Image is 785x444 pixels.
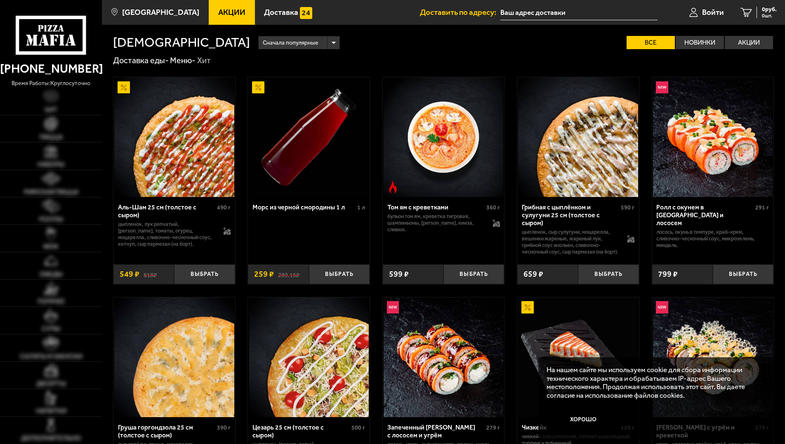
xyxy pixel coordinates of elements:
[309,264,370,285] button: Выбрать
[118,81,130,94] img: Акционный
[522,423,619,431] div: Чизкейк классический
[522,203,619,227] div: Грибная с цыплёнком и сулугуни 25 см (толстое с сыром)
[113,55,169,65] a: Доставка еды-
[170,55,196,65] a: Меню-
[522,229,619,255] p: цыпленок, сыр сулугуни, моцарелла, вешенки жареные, жареный лук, грибной соус Жюльен, сливочно-че...
[144,270,157,278] s: 618 ₽
[113,77,235,197] a: АкционныйАль-Шам 25 см (толстое с сыром)
[174,264,235,285] button: Выбрать
[113,297,235,417] a: Груша горгондзола 25 см (толстое с сыром)
[653,77,773,197] img: Ролл с окунем в темпуре и лососем
[24,189,78,195] span: Римская пицца
[656,301,668,313] img: Новинка
[578,264,639,285] button: Выбрать
[547,407,620,432] button: Хорошо
[387,181,399,193] img: Острое блюдо
[389,270,409,278] span: 599 ₽
[248,77,370,197] a: АкционныйМорс из черной смородины 1 л
[36,408,66,414] span: Напитки
[676,36,724,49] label: Новинки
[114,297,234,417] img: Груша горгондзола 25 см (толстое с сыром)
[36,380,66,387] span: Десерты
[42,325,60,332] span: Супы
[755,204,769,211] span: 291 г
[656,203,753,227] div: Ролл с окунем в [GEOGRAPHIC_DATA] и лососем
[627,36,675,49] label: Все
[518,297,638,417] img: Чизкейк классический
[658,270,678,278] span: 799 ₽
[248,297,370,417] a: Цезарь 25 см (толстое с сыром)
[45,107,57,113] span: Хит
[20,353,82,360] span: Салаты и закуски
[21,435,81,442] span: Дополнительно
[517,297,639,417] a: АкционныйЧизкейк классический
[252,423,349,439] div: Цезарь 25 см (толстое с сыром)
[38,298,65,305] span: Горячее
[523,270,543,278] span: 659 ₽
[653,297,773,417] img: Ролл Калипсо с угрём и креветкой
[252,81,264,94] img: Акционный
[249,297,369,417] img: Цезарь 25 см (толстое с сыром)
[383,297,504,417] a: НовинкаЗапеченный ролл Гурмэ с лососем и угрём
[217,204,231,211] span: 490 г
[218,8,245,16] span: Акции
[656,81,668,94] img: Новинка
[387,301,399,313] img: Новинка
[38,161,64,168] span: Наборы
[40,134,63,140] span: Пицца
[118,423,215,439] div: Груша горгондзола 25 см (толстое с сыром)
[621,204,634,211] span: 590 г
[547,366,761,399] p: На нашем сайте мы используем cookie для сбора информации технического характера и обрабатываем IP...
[384,77,503,197] img: Том ям с креветками
[217,424,231,431] span: 390 г
[300,7,312,19] img: 15daf4d41897b9f0e9f617042186c801.svg
[40,271,63,278] span: Обеды
[762,7,777,12] span: 0 руб.
[114,77,234,197] img: Аль-Шам 25 см (толстое с сыром)
[263,35,318,51] span: Сначала популярные
[762,13,777,18] span: 0 шт.
[713,264,773,285] button: Выбрать
[521,301,534,313] img: Акционный
[383,77,504,197] a: Острое блюдоТом ям с креветками
[443,264,504,285] button: Выбрать
[357,204,365,211] span: 1 л
[702,8,724,16] span: Войти
[486,204,500,211] span: 360 г
[39,216,63,223] span: Роллы
[652,297,774,417] a: НовинкаРолл Калипсо с угрём и креветкой
[725,36,773,49] label: Акции
[252,203,355,211] div: Морс из черной смородины 1 л
[387,423,484,439] div: Запеченный [PERSON_NAME] с лососем и угрём
[384,297,503,417] img: Запеченный ролл Гурмэ с лососем и угрём
[656,229,769,249] p: лосось, окунь в темпуре, краб-крем, сливочно-чесночный соус, микрозелень, миндаль.
[500,5,658,20] input: Ваш адрес доставки
[278,270,299,278] s: 289.15 ₽
[120,270,139,278] span: 549 ₽
[387,213,484,233] p: бульон том ям, креветка тигровая, шампиньоны, [PERSON_NAME], кинза, сливки.
[118,221,215,247] p: цыпленок, лук репчатый, [PERSON_NAME], томаты, огурец, моцарелла, сливочно-чесночный соус, кетчуп...
[249,77,369,197] img: Морс из черной смородины 1 л
[387,203,484,211] div: Том ям с креветками
[517,77,639,197] a: Грибная с цыплёнком и сулугуни 25 см (толстое с сыром)
[113,36,250,49] h1: [DEMOGRAPHIC_DATA]
[486,424,500,431] span: 279 г
[351,424,365,431] span: 500 г
[518,77,638,197] img: Грибная с цыплёнком и сулугуни 25 см (толстое с сыром)
[420,8,500,16] span: Доставить по адресу:
[264,8,298,16] span: Доставка
[254,270,274,278] span: 259 ₽
[43,243,59,250] span: WOK
[118,203,215,219] div: Аль-Шам 25 см (толстое с сыром)
[122,8,199,16] span: [GEOGRAPHIC_DATA]
[652,77,774,197] a: НовинкаРолл с окунем в темпуре и лососем
[197,55,211,66] div: Хит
